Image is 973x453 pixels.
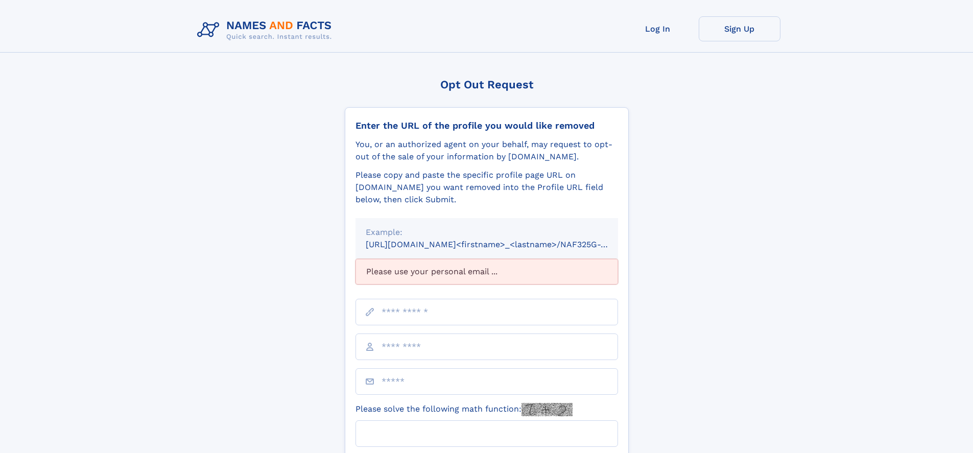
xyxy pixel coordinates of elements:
label: Please solve the following math function: [355,403,573,416]
div: Please copy and paste the specific profile page URL on [DOMAIN_NAME] you want removed into the Pr... [355,169,618,206]
img: Logo Names and Facts [193,16,340,44]
div: Example: [366,226,608,239]
div: Opt Out Request [345,78,629,91]
a: Log In [617,16,699,41]
div: You, or an authorized agent on your behalf, may request to opt-out of the sale of your informatio... [355,138,618,163]
div: Please use your personal email ... [355,259,618,284]
a: Sign Up [699,16,780,41]
div: Enter the URL of the profile you would like removed [355,120,618,131]
small: [URL][DOMAIN_NAME]<firstname>_<lastname>/NAF325G-xxxxxxxx [366,240,637,249]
